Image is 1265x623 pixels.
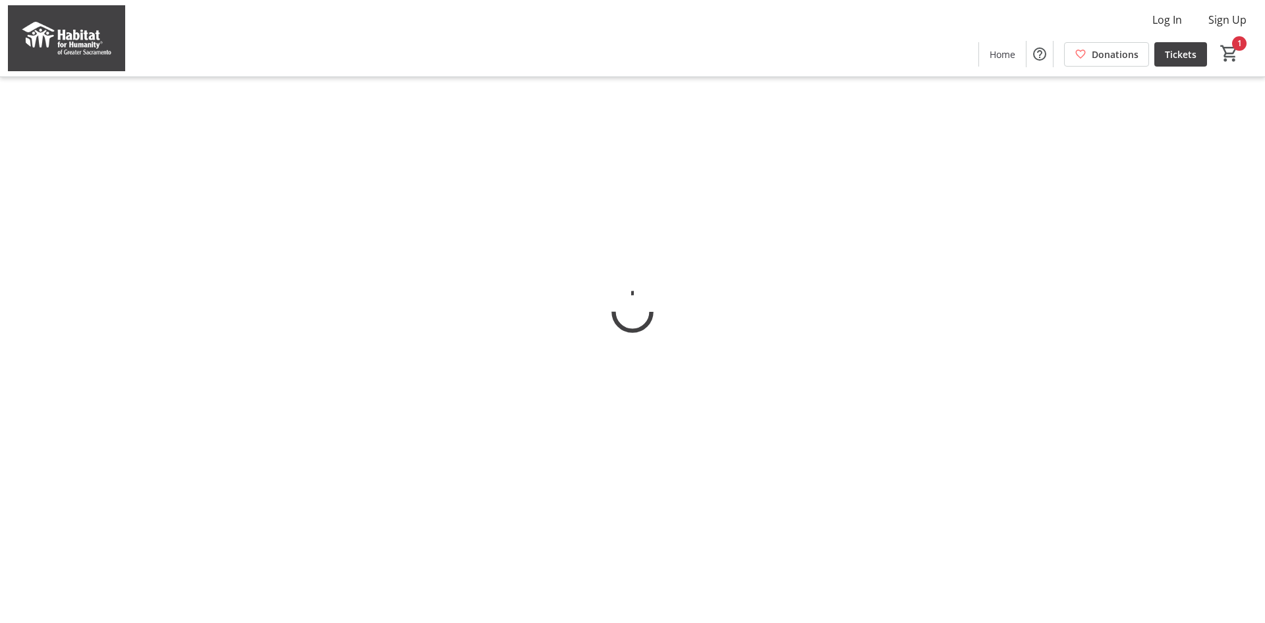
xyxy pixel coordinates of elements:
a: Donations [1064,42,1149,67]
span: Tickets [1165,47,1196,61]
button: Log In [1142,9,1193,30]
img: Habitat for Humanity of Greater Sacramento's Logo [8,5,125,71]
button: Cart [1218,42,1241,65]
span: Sign Up [1208,12,1247,28]
span: Home [990,47,1015,61]
button: Sign Up [1198,9,1257,30]
span: Donations [1092,47,1138,61]
button: Help [1026,41,1053,67]
a: Home [979,42,1026,67]
a: Tickets [1154,42,1207,67]
span: Log In [1152,12,1182,28]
